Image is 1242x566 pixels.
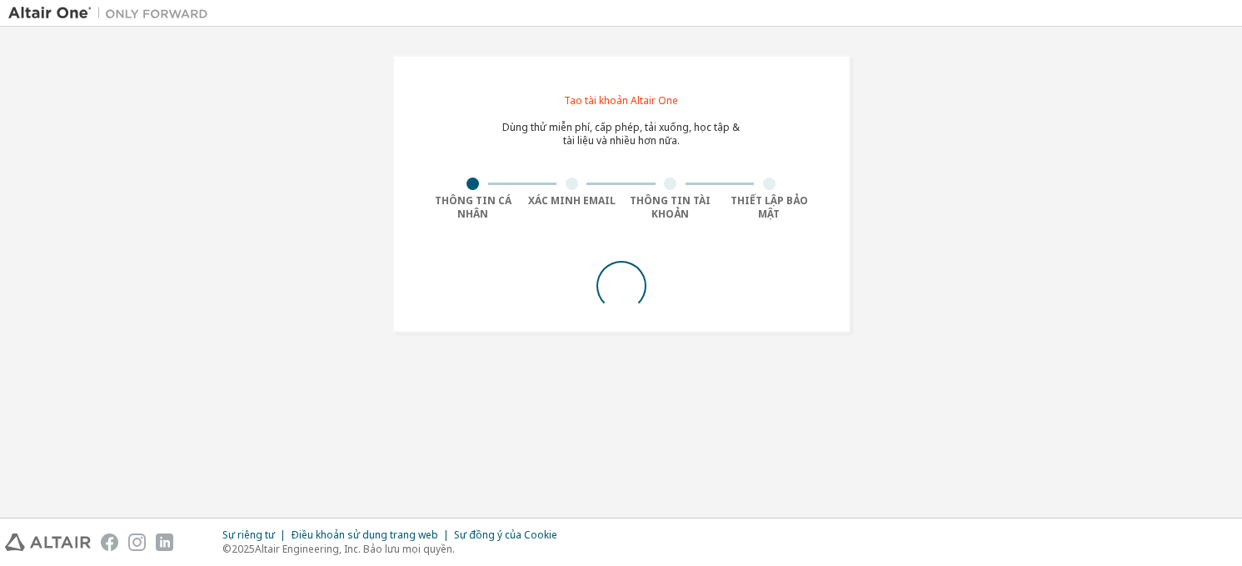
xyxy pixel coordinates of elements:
font: Sự đồng ý của Cookie [454,528,557,542]
img: Altair One [8,5,217,22]
font: Thông tin tài khoản [630,193,711,221]
font: © [222,542,232,556]
font: Thiết lập bảo mật [731,193,808,221]
img: facebook.svg [101,533,118,551]
font: tài liệu và nhiều hơn nữa. [563,133,680,148]
font: Tạo tài khoản Altair One [564,93,678,108]
font: Xác minh Email [528,193,616,208]
font: Điều khoản sử dụng trang web [291,528,438,542]
img: instagram.svg [128,533,146,551]
img: altair_logo.svg [5,533,91,551]
font: Thông tin cá nhân [435,193,511,221]
img: linkedin.svg [156,533,173,551]
font: 2025 [232,542,255,556]
font: Sự riêng tư [222,528,275,542]
font: Altair Engineering, Inc. Bảo lưu mọi quyền. [255,542,455,556]
font: Dùng thử miễn phí, cấp phép, tải xuống, học tập & [502,120,740,134]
